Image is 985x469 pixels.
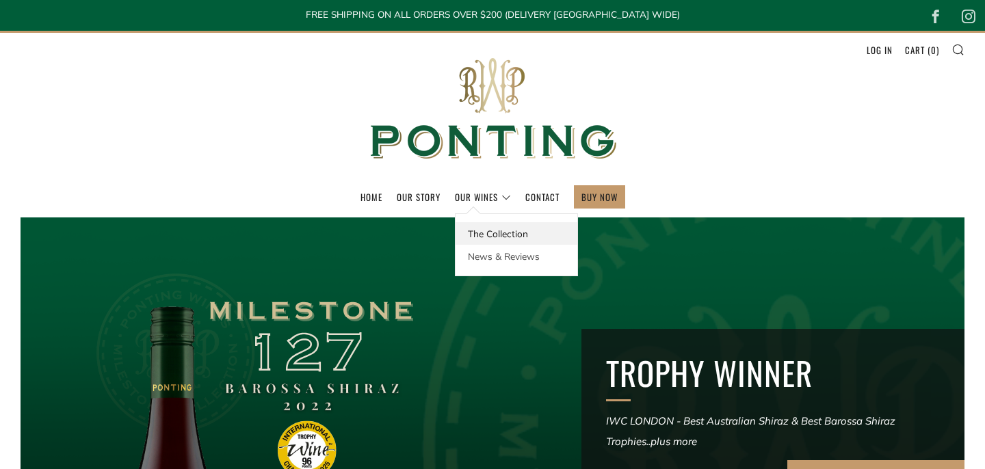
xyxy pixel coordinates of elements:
[905,39,939,61] a: Cart (0)
[397,186,441,208] a: Our Story
[456,222,577,245] a: The Collection
[356,33,629,185] img: Ponting Wines
[456,245,577,267] a: News & Reviews
[360,186,382,208] a: Home
[931,43,936,57] span: 0
[455,186,511,208] a: Our Wines
[867,39,893,61] a: Log in
[581,186,618,208] a: BUY NOW
[606,353,940,393] h2: TROPHY WINNER
[606,414,895,448] em: IWC LONDON - Best Australian Shiraz & Best Barossa Shiraz Trophies..plus more
[525,186,560,208] a: Contact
